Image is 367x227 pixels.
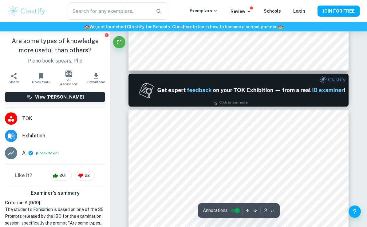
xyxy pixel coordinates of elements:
[36,150,59,156] span: ( )
[65,71,72,77] img: AI Assistant
[104,33,109,37] button: Report issue
[84,24,89,29] span: 🏫
[9,80,19,84] span: Share
[28,70,55,87] button: Bookmark
[5,199,105,206] h6: Criterion A [ 9 / 10 ]:
[50,171,72,180] div: 261
[113,36,125,48] button: Fullscreen
[37,150,57,156] button: Breakdown
[7,5,46,17] img: Clastify logo
[271,208,275,213] span: / 4
[278,24,283,29] span: 🏫
[55,70,83,87] button: AI Assistant
[68,2,151,20] input: Search for any exemplars...
[59,78,79,86] span: AI Assistant
[203,207,227,214] span: Annotations
[264,9,281,14] a: Schools
[22,115,105,122] span: TOK
[5,92,105,102] button: View [PERSON_NAME]
[1,23,366,30] h6: We just launched Clastify for Schools. Click to learn how to become a school partner.
[22,132,105,140] span: Exhibition
[183,24,192,29] a: here
[75,171,95,180] div: 22
[5,206,105,226] h1: The student's Exhibition is based on one of the 35 Prompts released by the IBO for the examinatio...
[15,172,32,179] h6: Like it?
[293,9,305,14] a: Login
[87,80,105,84] span: Download
[56,172,70,179] span: 261
[2,189,108,197] h6: Examiner's summary
[5,36,105,55] h1: Are some types of knowledge more useful than others?
[231,8,251,15] p: Review
[81,172,93,179] span: 22
[32,80,51,84] span: Bookmark
[5,57,105,65] p: Piano book, spears, Phd
[349,205,361,218] button: Help and Feedback
[35,94,84,100] h6: View [PERSON_NAME]
[190,7,218,14] p: Exemplars
[22,149,26,157] p: A
[83,70,110,87] button: Download
[318,6,360,17] button: JOIN FOR FREE
[128,74,349,107] img: Ad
